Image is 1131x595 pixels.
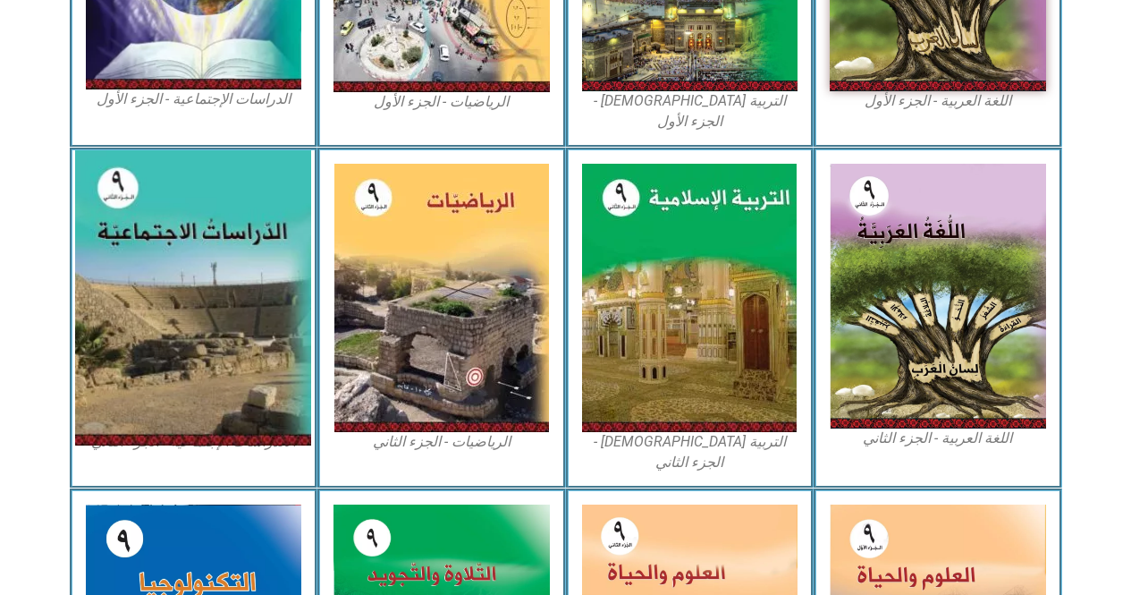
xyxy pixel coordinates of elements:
[582,91,798,132] figcaption: التربية [DEMOGRAPHIC_DATA] - الجزء الأول
[86,89,302,109] figcaption: الدراسات الإجتماعية - الجزء الأول​
[582,432,798,472] figcaption: التربية [DEMOGRAPHIC_DATA] - الجزء الثاني
[830,429,1046,448] figcaption: اللغة العربية - الجزء الثاني
[830,91,1046,111] figcaption: اللغة العربية - الجزء الأول​
[333,432,550,452] figcaption: الرياضيات - الجزء الثاني
[333,92,550,112] figcaption: الرياضيات - الجزء الأول​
